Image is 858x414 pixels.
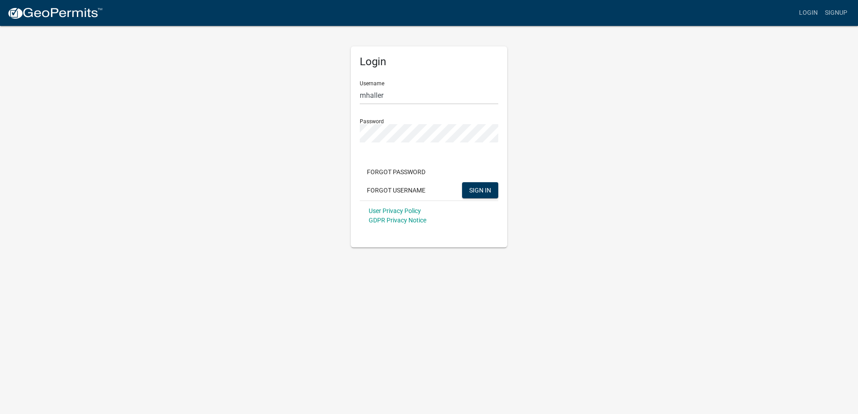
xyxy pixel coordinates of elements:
[369,217,426,224] a: GDPR Privacy Notice
[469,186,491,193] span: SIGN IN
[360,182,433,198] button: Forgot Username
[369,207,421,214] a: User Privacy Policy
[360,55,498,68] h5: Login
[462,182,498,198] button: SIGN IN
[360,164,433,180] button: Forgot Password
[795,4,821,21] a: Login
[821,4,851,21] a: Signup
